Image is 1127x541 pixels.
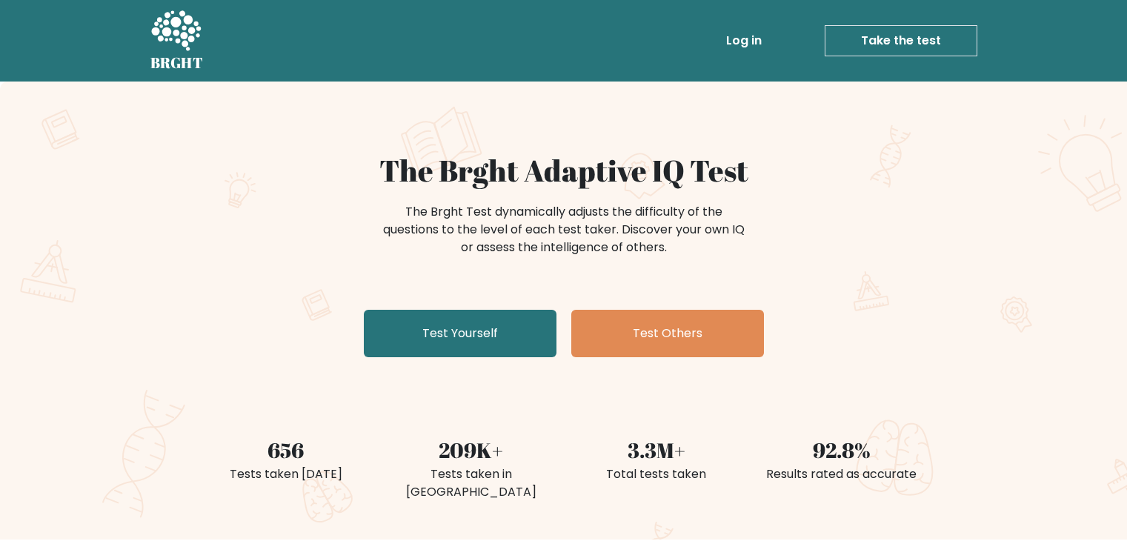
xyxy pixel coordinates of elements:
div: 209K+ [388,434,555,465]
div: Results rated as accurate [758,465,925,483]
a: Take the test [825,25,977,56]
a: Log in [720,26,768,56]
div: Tests taken [DATE] [202,465,370,483]
h5: BRGHT [150,54,204,72]
a: BRGHT [150,6,204,76]
div: 656 [202,434,370,465]
a: Test Others [571,310,764,357]
div: Tests taken in [GEOGRAPHIC_DATA] [388,465,555,501]
div: 92.8% [758,434,925,465]
a: Test Yourself [364,310,556,357]
div: 3.3M+ [573,434,740,465]
div: The Brght Test dynamically adjusts the difficulty of the questions to the level of each test take... [379,203,749,256]
h1: The Brght Adaptive IQ Test [202,153,925,188]
div: Total tests taken [573,465,740,483]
